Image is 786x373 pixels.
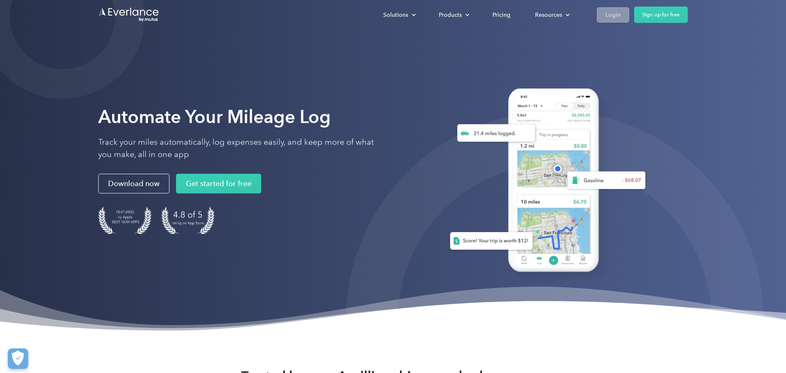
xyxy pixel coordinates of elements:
[176,174,261,194] a: Get started for free
[383,10,408,20] div: Solutions
[98,207,151,234] img: Badge for Featured by Apple Best New Apps
[605,10,621,20] div: Login
[375,8,422,22] div: Solutions
[437,80,652,285] img: Everlance, mileage tracker app, expense tracking app
[98,106,331,128] strong: Automate Your Mileage Log
[634,7,688,23] a: Sign up for free
[492,10,510,20] div: Pricing
[98,7,160,23] a: Go to homepage
[439,10,462,20] div: Products
[431,8,476,22] div: Products
[161,207,215,234] img: 4.9 out of 5 stars on the app store
[98,174,169,194] a: Download now
[535,10,562,20] div: Resources
[8,348,28,369] button: Cookies Settings
[527,8,576,22] div: Resources
[484,8,519,22] a: Pricing
[597,7,629,23] a: Login
[98,136,385,161] p: Track your miles automatically, log expenses easily, and keep more of what you make, all in one app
